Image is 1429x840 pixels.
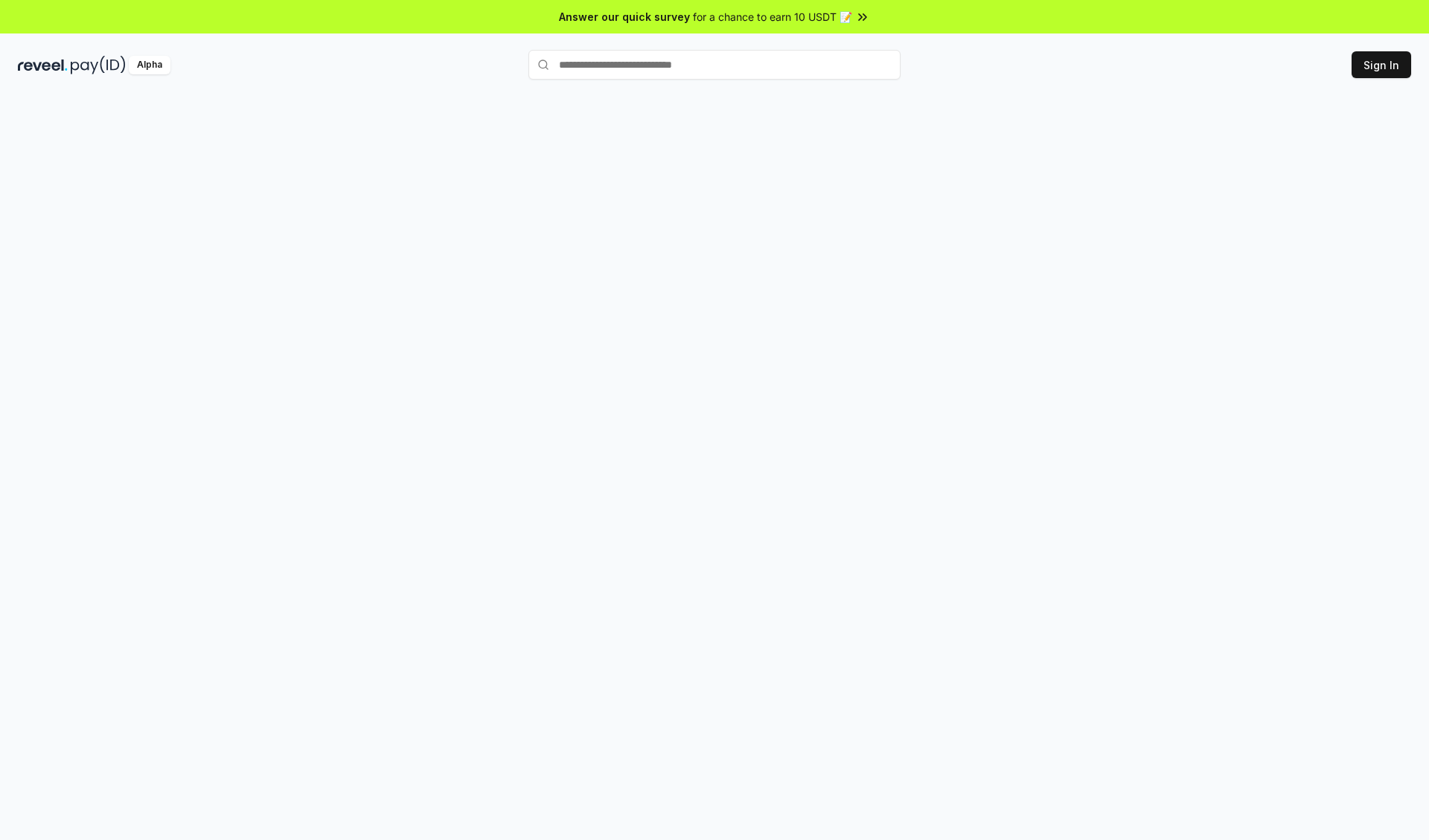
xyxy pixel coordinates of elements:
span: Answer our quick survey [559,9,690,25]
img: reveel_dark [18,56,68,74]
img: pay_id [71,56,126,74]
button: Sign In [1352,51,1411,78]
span: for a chance to earn 10 USDT 📝 [693,9,852,25]
div: Alpha [129,56,170,74]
